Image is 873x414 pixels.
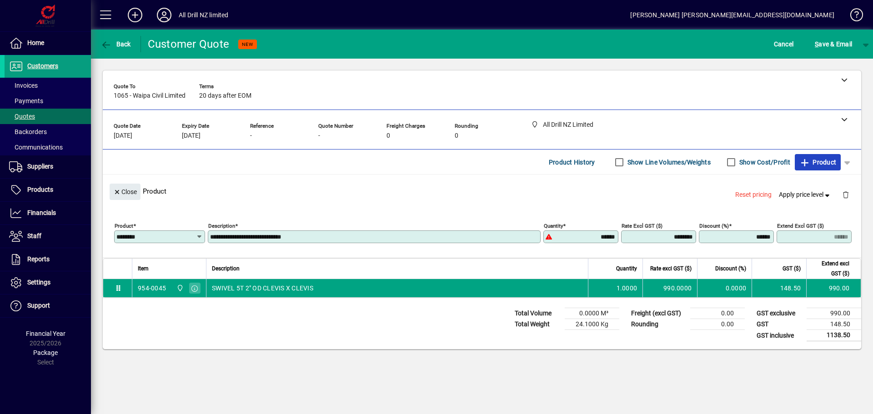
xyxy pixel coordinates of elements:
[783,264,801,274] span: GST ($)
[627,319,690,330] td: Rounding
[5,78,91,93] a: Invoices
[5,271,91,294] a: Settings
[812,259,849,279] span: Extend excl GST ($)
[9,144,63,151] span: Communications
[738,158,790,167] label: Show Cost/Profit
[752,279,806,297] td: 148.50
[752,308,807,319] td: GST exclusive
[774,37,794,51] span: Cancel
[807,308,861,319] td: 990.00
[565,308,619,319] td: 0.0000 M³
[98,36,133,52] button: Back
[27,186,53,193] span: Products
[799,155,836,170] span: Product
[777,223,824,229] mat-label: Extend excl GST ($)
[107,187,143,195] app-page-header-button: Close
[735,190,772,200] span: Reset pricing
[455,132,458,140] span: 0
[699,223,729,229] mat-label: Discount (%)
[544,223,563,229] mat-label: Quantity
[212,264,240,274] span: Description
[179,8,229,22] div: All Drill NZ limited
[100,40,131,48] span: Back
[250,132,252,140] span: -
[386,132,390,140] span: 0
[5,155,91,178] a: Suppliers
[565,319,619,330] td: 24.1000 Kg
[9,128,47,135] span: Backorders
[5,124,91,140] a: Backorders
[5,109,91,124] a: Quotes
[174,283,185,293] span: All Drill NZ Limited
[148,37,230,51] div: Customer Quote
[120,7,150,23] button: Add
[5,225,91,248] a: Staff
[779,190,832,200] span: Apply price level
[715,264,746,274] span: Discount (%)
[114,92,186,100] span: 1065 - Waipa Civil Limited
[807,319,861,330] td: 148.50
[103,175,861,208] div: Product
[9,97,43,105] span: Payments
[807,330,861,341] td: 1138.50
[208,223,235,229] mat-label: Description
[26,330,65,337] span: Financial Year
[732,187,775,203] button: Reset pricing
[752,319,807,330] td: GST
[199,92,251,100] span: 20 days after EOM
[27,279,50,286] span: Settings
[775,187,835,203] button: Apply price level
[27,232,41,239] span: Staff
[212,284,313,293] span: SWIVEL 5T 2" OD CLEVIS X CLEVIS
[5,294,91,317] a: Support
[806,279,861,297] td: 990.00
[150,7,179,23] button: Profile
[616,264,637,274] span: Quantity
[110,184,140,200] button: Close
[27,302,50,309] span: Support
[650,264,692,274] span: Rate excl GST ($)
[690,319,745,330] td: 0.00
[772,36,796,52] button: Cancel
[318,132,320,140] span: -
[5,179,91,201] a: Products
[549,155,595,170] span: Product History
[5,93,91,109] a: Payments
[115,223,133,229] mat-label: Product
[510,308,565,319] td: Total Volume
[810,36,857,52] button: Save & Email
[752,330,807,341] td: GST inclusive
[5,140,91,155] a: Communications
[630,8,834,22] div: [PERSON_NAME] [PERSON_NAME][EMAIL_ADDRESS][DOMAIN_NAME]
[27,209,56,216] span: Financials
[815,40,818,48] span: S
[510,319,565,330] td: Total Weight
[27,163,53,170] span: Suppliers
[5,202,91,224] a: Financials
[27,255,50,263] span: Reports
[138,284,166,293] div: 954-0045
[545,154,599,170] button: Product History
[5,248,91,271] a: Reports
[627,308,690,319] td: Freight (excl GST)
[138,264,149,274] span: Item
[795,154,841,170] button: Product
[114,132,132,140] span: [DATE]
[33,349,58,356] span: Package
[622,223,662,229] mat-label: Rate excl GST ($)
[27,39,44,46] span: Home
[113,185,137,200] span: Close
[690,308,745,319] td: 0.00
[648,284,692,293] div: 990.0000
[815,37,852,51] span: ave & Email
[27,62,58,70] span: Customers
[697,279,752,297] td: 0.0000
[242,41,253,47] span: NEW
[626,158,711,167] label: Show Line Volumes/Weights
[835,184,857,205] button: Delete
[91,36,141,52] app-page-header-button: Back
[835,190,857,199] app-page-header-button: Delete
[9,113,35,120] span: Quotes
[9,82,38,89] span: Invoices
[5,32,91,55] a: Home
